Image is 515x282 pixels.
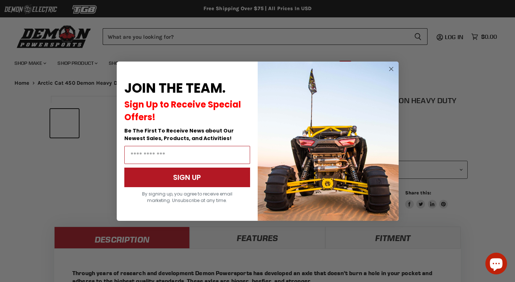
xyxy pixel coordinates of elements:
[124,168,250,187] button: SIGN UP
[124,98,241,123] span: Sign Up to Receive Special Offers!
[483,253,509,276] inbox-online-store-chat: Shopify online store chat
[124,146,250,164] input: Email Address
[124,127,234,142] span: Be The First To Receive News about Our Newest Sales, Products, and Activities!
[387,64,396,73] button: Close dialog
[258,62,399,221] img: a9095488-b6e7-41ba-879d-588abfab540b.jpeg
[124,79,226,97] span: JOIN THE TEAM.
[142,191,232,203] span: By signing up, you agree to receive email marketing. Unsubscribe at any time.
